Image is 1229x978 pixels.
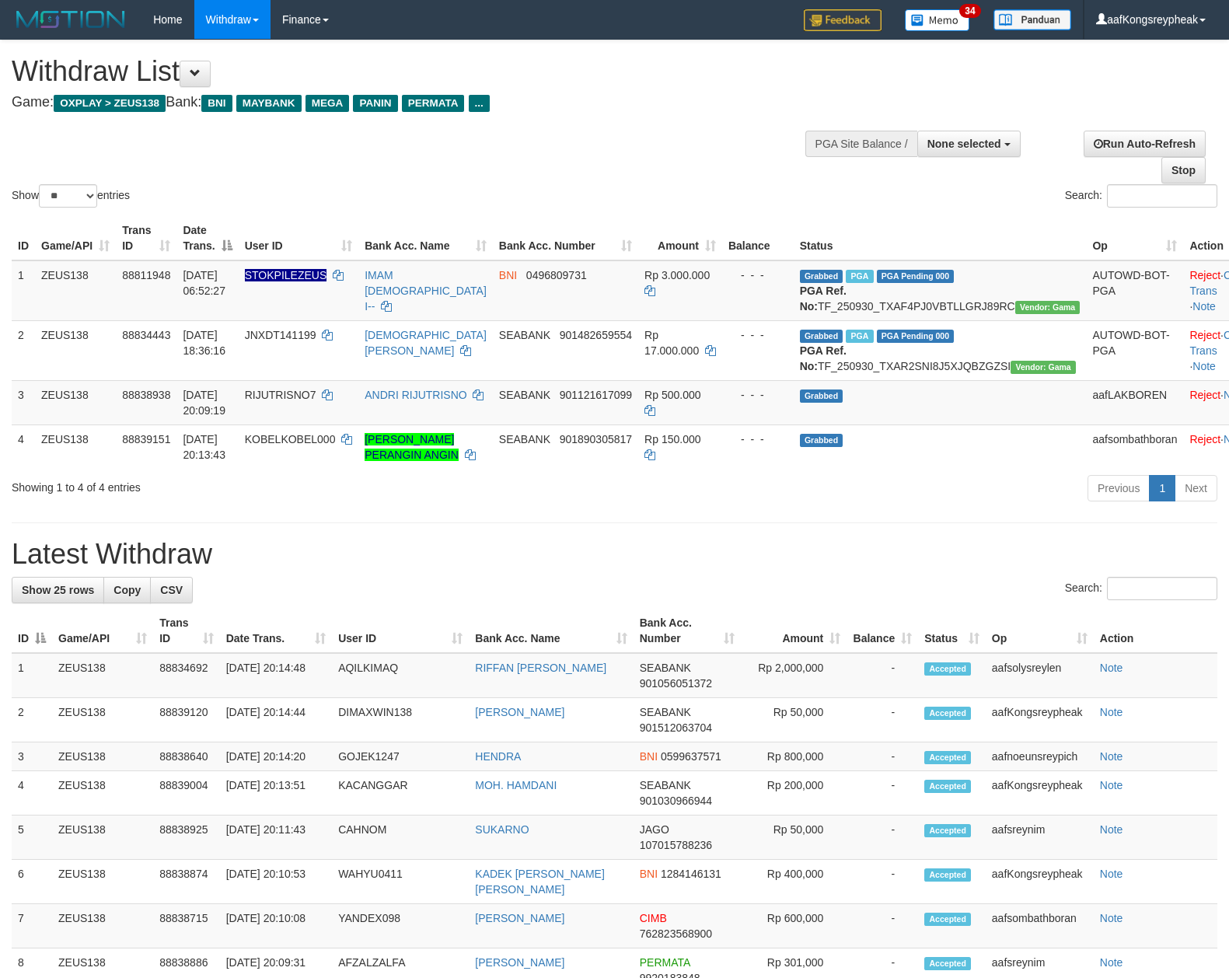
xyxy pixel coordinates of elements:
td: [DATE] 20:13:51 [220,771,332,816]
span: Rp 500.000 [644,389,700,401]
th: Status [794,216,1087,260]
td: ZEUS138 [52,698,153,742]
td: ZEUS138 [52,771,153,816]
td: 4 [12,771,52,816]
td: TF_250930_TXAR2SNI8J5XJQBZGZSI [794,320,1087,380]
span: Marked by aafsreyleap [846,270,873,283]
label: Show entries [12,184,130,208]
div: - - - [728,267,787,283]
span: Copy 0496809731 to clipboard [526,269,587,281]
span: 88839151 [122,433,170,445]
td: - [847,698,918,742]
td: DIMAXWIN138 [332,698,469,742]
td: Rp 50,000 [741,698,847,742]
span: BNI [640,868,658,880]
span: Rp 3.000.000 [644,269,710,281]
span: PANIN [353,95,397,112]
span: BNI [499,269,517,281]
a: ANDRI RIJUTRISNO [365,389,466,401]
label: Search: [1065,577,1217,600]
span: SEABANK [640,706,691,718]
td: 5 [12,816,52,860]
span: Copy 901482659554 to clipboard [560,329,632,341]
td: aafsreynim [986,816,1094,860]
span: [DATE] 18:36:16 [183,329,225,357]
div: Showing 1 to 4 of 4 entries [12,473,501,495]
a: Note [1100,956,1123,969]
td: ZEUS138 [52,904,153,948]
th: Trans ID: activate to sort column ascending [116,216,176,260]
span: ... [469,95,490,112]
span: CIMB [640,912,667,924]
th: User ID: activate to sort column ascending [332,609,469,653]
span: Accepted [924,662,971,676]
th: Action [1094,609,1217,653]
td: 88839004 [153,771,219,816]
span: SEABANK [499,389,550,401]
h1: Withdraw List [12,56,804,87]
td: aafKongsreypheak [986,860,1094,904]
td: 3 [12,742,52,771]
a: Note [1100,868,1123,880]
span: PGA Pending [877,270,955,283]
a: Run Auto-Refresh [1084,131,1206,157]
b: PGA Ref. No: [800,285,847,313]
td: 88839120 [153,698,219,742]
a: Previous [1088,475,1150,501]
span: Accepted [924,707,971,720]
a: CSV [150,577,193,603]
a: 1 [1149,475,1175,501]
td: 1 [12,260,35,321]
th: User ID: activate to sort column ascending [239,216,359,260]
td: ZEUS138 [52,816,153,860]
td: ZEUS138 [35,380,116,424]
span: PERMATA [402,95,465,112]
a: Next [1175,475,1217,501]
td: 88838925 [153,816,219,860]
a: Note [1100,912,1123,924]
a: Show 25 rows [12,577,104,603]
span: PERMATA [640,956,690,969]
a: IMAM [DEMOGRAPHIC_DATA] I-- [365,269,487,313]
span: Copy 901121617099 to clipboard [560,389,632,401]
span: SEABANK [499,329,550,341]
b: PGA Ref. No: [800,344,847,372]
th: Balance: activate to sort column ascending [847,609,918,653]
td: - [847,742,918,771]
span: Accepted [924,824,971,837]
a: Note [1100,823,1123,836]
span: Copy 901056051372 to clipboard [640,677,712,690]
td: AQILKIMAQ [332,653,469,698]
a: HENDRA [475,750,521,763]
td: Rp 2,000,000 [741,653,847,698]
td: ZEUS138 [52,742,153,771]
span: OXPLAY > ZEUS138 [54,95,166,112]
td: aafnoeunsreypich [986,742,1094,771]
td: - [847,771,918,816]
div: - - - [728,327,787,343]
td: - [847,860,918,904]
a: RIFFAN [PERSON_NAME] [475,662,606,674]
a: Reject [1189,329,1220,341]
td: 88834692 [153,653,219,698]
h4: Game: Bank: [12,95,804,110]
span: Copy 901030966944 to clipboard [640,795,712,807]
h1: Latest Withdraw [12,539,1217,570]
th: Bank Acc. Name: activate to sort column ascending [358,216,493,260]
td: Rp 50,000 [741,816,847,860]
th: Balance [722,216,794,260]
span: JAGO [640,823,669,836]
th: Trans ID: activate to sort column ascending [153,609,219,653]
th: Status: activate to sort column ascending [918,609,986,653]
span: [DATE] 20:13:43 [183,433,225,461]
span: SEABANK [640,779,691,791]
th: Date Trans.: activate to sort column descending [176,216,238,260]
th: Amount: activate to sort column ascending [638,216,722,260]
td: TF_250930_TXAF4PJ0VBTLLGRJ89RC [794,260,1087,321]
td: ZEUS138 [35,260,116,321]
a: [PERSON_NAME] [475,956,564,969]
a: Copy [103,577,151,603]
td: Rp 600,000 [741,904,847,948]
span: JNXDT141199 [245,329,316,341]
td: [DATE] 20:10:53 [220,860,332,904]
